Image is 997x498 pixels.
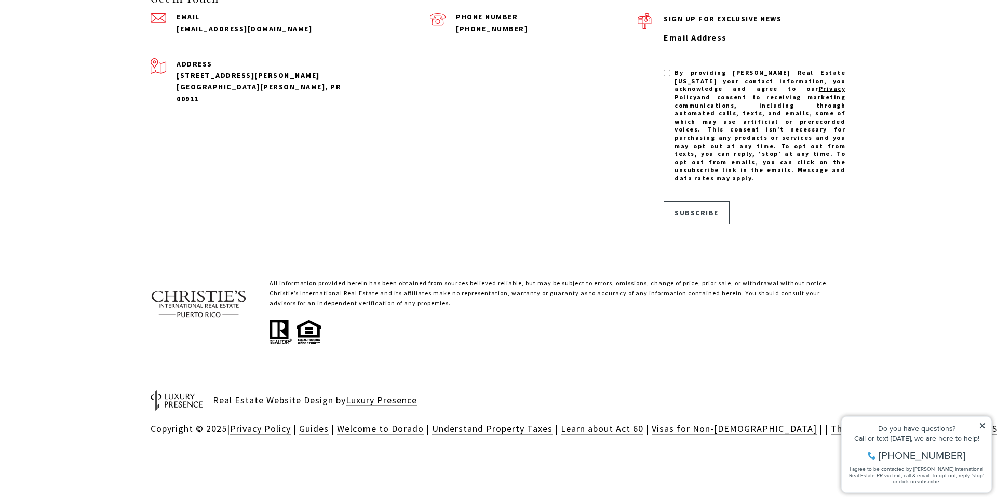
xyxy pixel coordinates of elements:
[177,70,358,81] div: [STREET_ADDRESS][PERSON_NAME]
[561,423,643,435] a: Learn about Act 60 - open in a new tab
[151,278,247,330] img: Christie's International Real Estate text transparent background
[456,13,638,20] p: Phone Number
[819,423,823,435] span: |
[43,49,129,59] span: [PHONE_NUMBER]
[299,423,329,435] a: Guides
[675,69,845,182] span: By providing [PERSON_NAME] Real Estate [US_STATE] your contact information, you acknowledge and a...
[646,423,649,435] span: |
[675,85,845,101] a: Privacy Policy - open in a new tab
[664,70,670,76] input: By providing Christie's Real Estate Puerto Rico your contact information, you acknowledge and agr...
[664,13,845,24] p: Sign up for exclusive news
[11,23,150,31] div: Do you have questions?
[825,423,828,435] span: |
[426,423,429,435] span: |
[11,33,150,41] div: Call or text [DATE], we are here to help!
[432,423,553,435] a: Understand Property Taxes - open in a new tab
[337,423,424,435] a: Welcome to Dorado - open in a new tab
[346,394,417,406] a: Luxury Presence - open in a new tab
[664,201,730,224] button: Subscribe
[270,318,321,345] img: All information provided herein has been obtained from sources believed reliable, but may be subj...
[13,64,148,84] span: I agree to be contacted by [PERSON_NAME] International Real Estate PR via text, call & email. To ...
[331,423,334,435] span: |
[151,390,203,410] img: Real Estate Website Design by
[230,423,291,435] a: Privacy Policy
[213,389,417,412] div: Real Estate Website Design by
[151,423,204,435] span: Copyright ©
[675,208,719,217] span: Subscribe
[270,278,846,318] p: All information provided herein has been obtained from sources believed reliable, but may be subj...
[555,423,558,435] span: |
[177,82,341,103] span: [GEOGRAPHIC_DATA][PERSON_NAME], PR 00911
[206,423,227,435] span: 2025
[177,13,358,20] p: Email
[177,58,358,70] p: Address
[664,31,845,45] label: Email Address
[652,423,817,435] a: Visas for Non-US Citizens - open in a new tab
[456,24,528,33] a: call (939) 337-3000
[177,24,312,33] a: send an email to admin@cirepr.com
